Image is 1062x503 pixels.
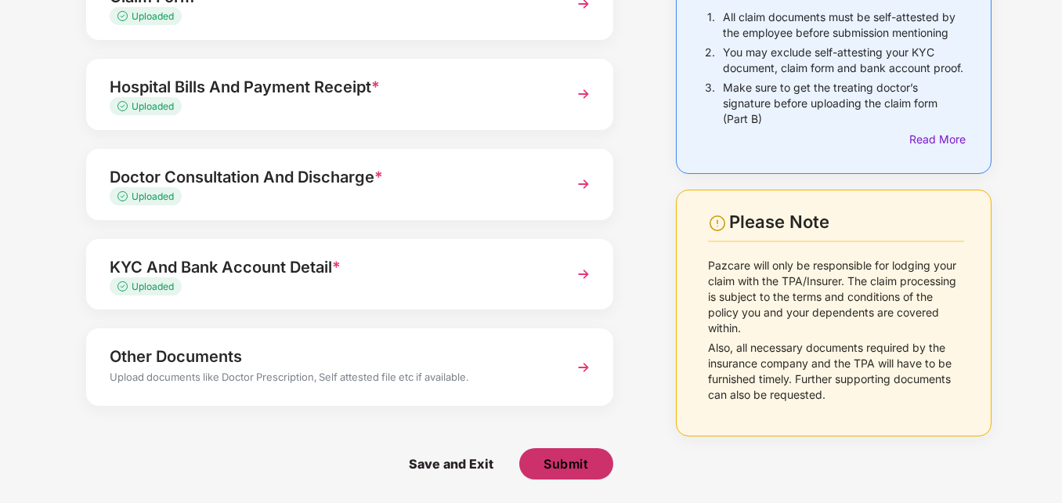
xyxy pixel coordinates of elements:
[132,100,174,112] span: Uploaded
[708,258,965,336] p: Pazcare will only be responsible for lodging your claim with the TPA/Insurer. The claim processin...
[393,448,509,479] span: Save and Exit
[569,353,598,382] img: svg+xml;base64,PHN2ZyBpZD0iTmV4dCIgeG1sbnM9Imh0dHA6Ly93d3cudzMub3JnLzIwMDAvc3ZnIiB3aWR0aD0iMzYiIG...
[110,344,549,369] div: Other Documents
[569,80,598,108] img: svg+xml;base64,PHN2ZyBpZD0iTmV4dCIgeG1sbnM9Imh0dHA6Ly93d3cudzMub3JnLzIwMDAvc3ZnIiB3aWR0aD0iMzYiIG...
[729,212,964,233] div: Please Note
[117,11,132,21] img: svg+xml;base64,PHN2ZyB4bWxucz0iaHR0cDovL3d3dy53My5vcmcvMjAwMC9zdmciIHdpZHRoPSIxMy4zMzMiIGhlaWdodD...
[132,10,174,22] span: Uploaded
[110,74,549,100] div: Hospital Bills And Payment Receipt
[132,280,174,292] span: Uploaded
[110,165,549,190] div: Doctor Consultation And Discharge
[723,45,964,76] p: You may exclude self-attesting your KYC document, claim form and bank account proof.
[705,45,715,76] p: 2.
[110,255,549,280] div: KYC And Bank Account Detail
[117,101,132,111] img: svg+xml;base64,PHN2ZyB4bWxucz0iaHR0cDovL3d3dy53My5vcmcvMjAwMC9zdmciIHdpZHRoPSIxMy4zMzMiIGhlaWdodD...
[110,369,549,389] div: Upload documents like Doctor Prescription, Self attested file etc if available.
[117,281,132,291] img: svg+xml;base64,PHN2ZyB4bWxucz0iaHR0cDovL3d3dy53My5vcmcvMjAwMC9zdmciIHdpZHRoPSIxMy4zMzMiIGhlaWdodD...
[723,80,964,127] p: Make sure to get the treating doctor’s signature before uploading the claim form (Part B)
[909,131,964,148] div: Read More
[708,340,965,403] p: Also, all necessary documents required by the insurance company and the TPA will have to be furni...
[519,448,613,479] button: Submit
[132,190,174,202] span: Uploaded
[569,170,598,198] img: svg+xml;base64,PHN2ZyBpZD0iTmV4dCIgeG1sbnM9Imh0dHA6Ly93d3cudzMub3JnLzIwMDAvc3ZnIiB3aWR0aD0iMzYiIG...
[708,214,727,233] img: svg+xml;base64,PHN2ZyBpZD0iV2FybmluZ18tXzI0eDI0IiBkYXRhLW5hbWU9Ildhcm5pbmcgLSAyNHgyNCIgeG1sbnM9Im...
[117,191,132,201] img: svg+xml;base64,PHN2ZyB4bWxucz0iaHR0cDovL3d3dy53My5vcmcvMjAwMC9zdmciIHdpZHRoPSIxMy4zMzMiIGhlaWdodD...
[723,9,964,41] p: All claim documents must be self-attested by the employee before submission mentioning
[569,260,598,288] img: svg+xml;base64,PHN2ZyBpZD0iTmV4dCIgeG1sbnM9Imh0dHA6Ly93d3cudzMub3JnLzIwMDAvc3ZnIiB3aWR0aD0iMzYiIG...
[705,80,715,127] p: 3.
[544,455,588,472] span: Submit
[707,9,715,41] p: 1.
